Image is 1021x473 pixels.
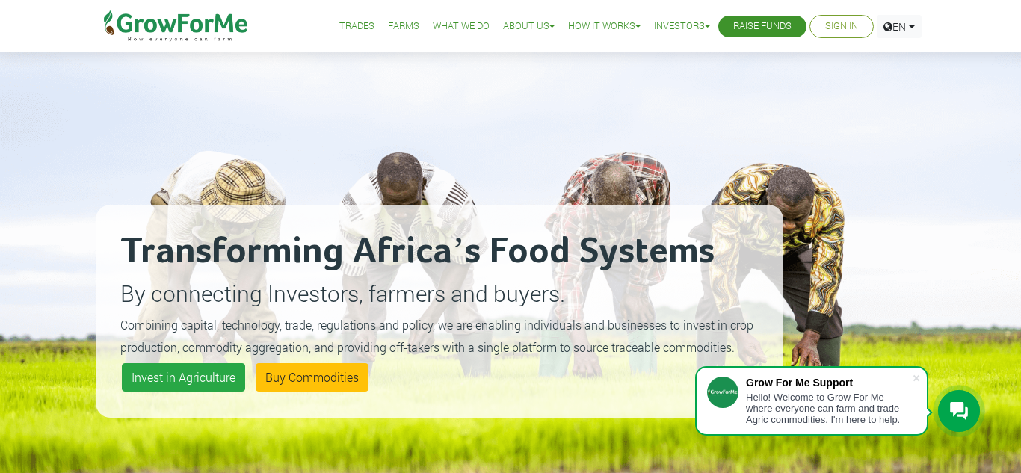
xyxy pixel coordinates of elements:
[339,19,374,34] a: Trades
[877,15,922,38] a: EN
[503,19,555,34] a: About Us
[825,19,858,34] a: Sign In
[122,363,245,392] a: Invest in Agriculture
[388,19,419,34] a: Farms
[746,392,912,425] div: Hello! Welcome to Grow For Me where everyone can farm and trade Agric commodities. I'm here to help.
[654,19,710,34] a: Investors
[120,317,753,355] small: Combining capital, technology, trade, regulations and policy, we are enabling individuals and bus...
[746,377,912,389] div: Grow For Me Support
[568,19,641,34] a: How it Works
[120,229,759,274] h2: Transforming Africa’s Food Systems
[256,363,368,392] a: Buy Commodities
[733,19,792,34] a: Raise Funds
[433,19,490,34] a: What We Do
[120,276,759,310] p: By connecting Investors, farmers and buyers.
